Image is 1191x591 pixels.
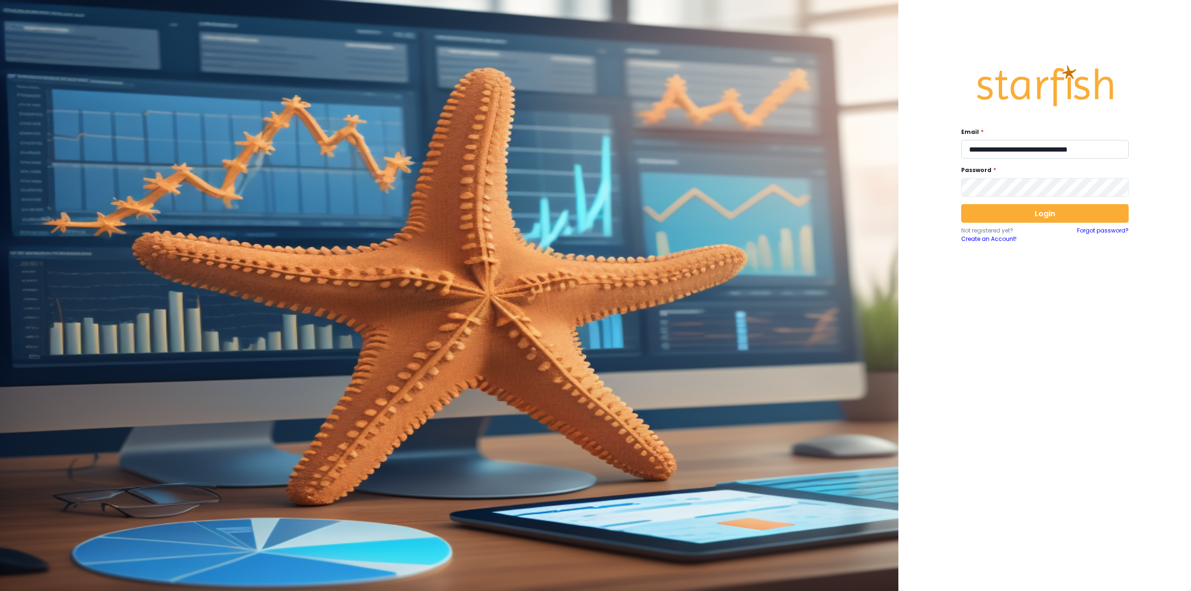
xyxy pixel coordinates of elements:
[1077,226,1129,243] a: Forgot password?
[961,128,1123,136] label: Email
[961,235,1045,243] a: Create an Account!
[961,204,1129,223] button: Login
[975,57,1115,115] img: Logo.42cb71d561138c82c4ab.png
[961,226,1045,235] p: Not registered yet?
[961,166,1123,174] label: Password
